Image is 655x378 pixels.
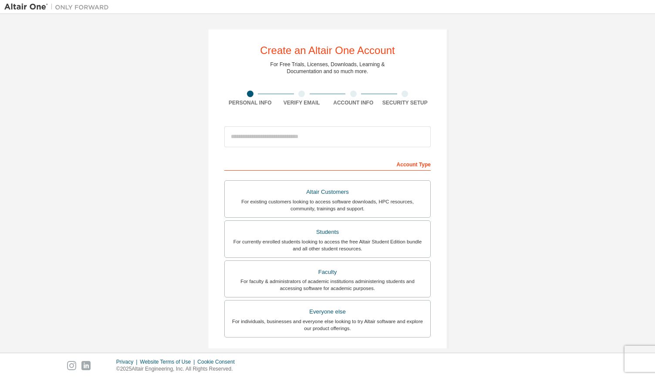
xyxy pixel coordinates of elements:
[230,198,425,212] div: For existing customers looking to access software downloads, HPC resources, community, trainings ...
[116,365,240,373] p: © 2025 Altair Engineering, Inc. All Rights Reserved.
[230,266,425,278] div: Faculty
[379,99,431,106] div: Security Setup
[224,157,431,171] div: Account Type
[81,361,91,370] img: linkedin.svg
[230,318,425,332] div: For individuals, businesses and everyone else looking to try Altair software and explore our prod...
[197,358,240,365] div: Cookie Consent
[230,278,425,292] div: For faculty & administrators of academic institutions administering students and accessing softwa...
[230,226,425,238] div: Students
[230,238,425,252] div: For currently enrolled students looking to access the free Altair Student Edition bundle and all ...
[140,358,197,365] div: Website Terms of Use
[327,99,379,106] div: Account Info
[260,45,395,56] div: Create an Altair One Account
[116,358,140,365] div: Privacy
[270,61,385,75] div: For Free Trials, Licenses, Downloads, Learning & Documentation and so much more.
[4,3,113,11] img: Altair One
[276,99,328,106] div: Verify Email
[230,186,425,198] div: Altair Customers
[224,99,276,106] div: Personal Info
[230,306,425,318] div: Everyone else
[67,361,76,370] img: instagram.svg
